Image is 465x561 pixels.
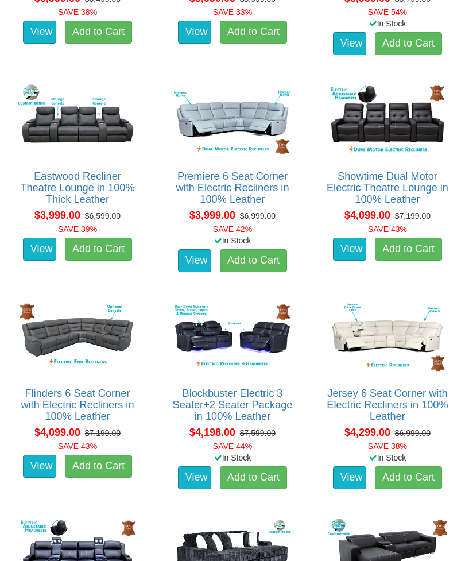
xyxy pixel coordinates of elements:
a: Showtime Dual Motor Electric Theatre Lounge in 100% Leather [327,171,448,205]
div: In Stock [316,18,459,29]
a: Add to Cart [375,466,442,489]
a: Eastwood Recliner Theatre Lounge in 100% Thick Leather [20,171,134,205]
a: Add to Cart [65,238,132,261]
a: Add to Cart [220,249,287,272]
span: $4,299.00 [344,427,390,438]
a: View [178,466,211,489]
font: SAVE 44% [213,442,252,451]
del: $6,999.00 [395,428,431,438]
font: SAVE 43% [58,442,97,451]
del: $7,199.00 [85,428,121,438]
a: Blockbuster Electric 3 Seater+2 Seater Package in 100% Leather [173,388,293,422]
a: View [178,21,211,44]
font: SAVE 33% [213,7,252,17]
a: Jersey 6 Seat Corner with Electric Recliners in 100% Leather [327,388,448,422]
a: Add to Cart [65,455,132,478]
a: View [333,466,366,489]
a: Add to Cart [220,466,287,489]
a: Add to Cart [375,238,442,261]
div: In Stock [161,452,304,463]
del: $7,599.00 [240,428,276,438]
a: Add to Cart [375,32,442,55]
a: View [333,238,366,261]
img: Premiere 6 Seat Corner with Electric Recliners in 100% Leather [170,82,295,159]
del: $7,199.00 [395,211,431,220]
img: Jersey 6 Seat Corner with Electric Recliners in 100% Leather [325,299,450,376]
img: Eastwood Recliner Theatre Lounge in 100% Thick Leather [15,82,140,159]
a: Premiere 6 Seat Corner with Electric Recliners in 100% Leather [176,171,289,205]
div: In Stock [161,235,304,246]
span: $4,099.00 [344,210,390,221]
img: Flinders 6 Seat Corner with Electric Recliners in 100% Leather [15,299,140,376]
a: Add to Cart [220,21,287,44]
a: View [333,32,366,55]
a: View [23,21,56,44]
span: $3,999.00 [189,210,235,221]
a: Flinders 6 Seat Corner with Electric Recliners in 100% Leather [21,388,134,422]
del: $6,599.00 [85,211,121,220]
del: $6,999.00 [240,211,276,220]
span: $4,099.00 [34,427,80,438]
font: SAVE 42% [213,225,252,234]
img: Blockbuster Electric 3 Seater+2 Seater Package in 100% Leather [170,299,295,376]
font: SAVE 38% [368,442,407,451]
div: In Stock [316,452,459,463]
span: $4,198.00 [189,427,235,438]
a: View [178,249,211,272]
font: SAVE 54% [368,7,407,17]
span: $3,999.00 [34,210,80,221]
a: Add to Cart [65,21,132,44]
font: SAVE 39% [58,225,97,234]
font: SAVE 43% [368,225,407,234]
a: View [23,238,56,261]
img: Showtime Dual Motor Electric Theatre Lounge in 100% Leather [325,82,450,159]
font: SAVE 38% [58,7,97,17]
a: View [23,455,56,478]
